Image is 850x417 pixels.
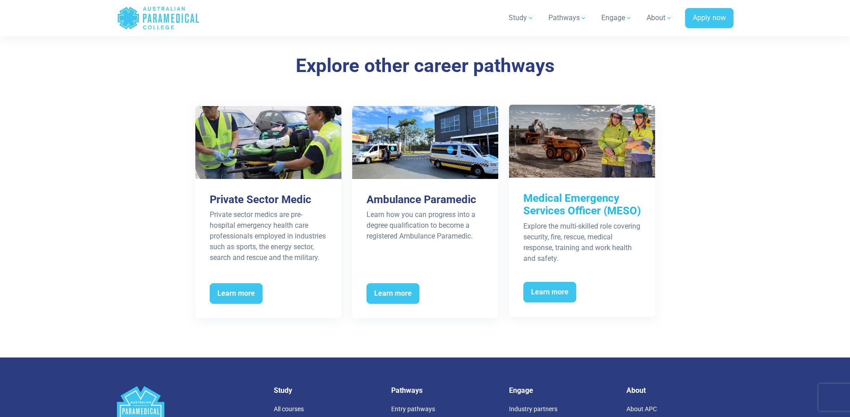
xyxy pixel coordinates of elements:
a: Medical Emergency Services Officer (MESO) Explore the multi-skilled role covering security, fire,... [509,105,655,317]
a: Industry partners [509,405,557,413]
a: Entry pathways [391,405,435,413]
img: Private Sector Medic [195,106,341,179]
span: Learn more [367,283,419,304]
div: Private sector medics are pre-hospital emergency health care professionals employed in industries... [210,209,327,263]
h3: Explore other career pathways [163,55,687,77]
h3: Medical Emergency Services Officer (MESO) [523,192,641,218]
span: Learn more [523,282,576,302]
div: Learn how you can progress into a degree qualification to become a registered Ambulance Paramedic. [367,209,484,242]
a: Study [503,5,539,30]
h5: Pathways [391,386,498,395]
span: Learn more [210,283,263,304]
a: Pathways [543,5,592,30]
h5: Study [274,386,381,395]
a: Private Sector Medic Private sector medics are pre-hospital emergency health care professionals e... [195,106,341,318]
a: All courses [274,405,304,413]
a: Apply now [685,8,734,29]
a: Engage [596,5,638,30]
a: About APC [626,405,657,413]
a: Ambulance Paramedic Learn how you can progress into a degree qualification to become a registered... [352,106,498,318]
h3: Ambulance Paramedic [367,193,484,206]
h5: About [626,386,734,395]
div: Explore the multi-skilled role covering security, fire, rescue, medical response, training and wo... [523,221,641,264]
a: About [641,5,678,30]
h5: Engage [509,386,616,395]
a: Australian Paramedical College [117,4,200,33]
h3: Private Sector Medic [210,193,327,206]
img: Medical Emergency Services Officer (MESO) [509,105,655,178]
img: Ambulance Paramedic [352,106,498,179]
